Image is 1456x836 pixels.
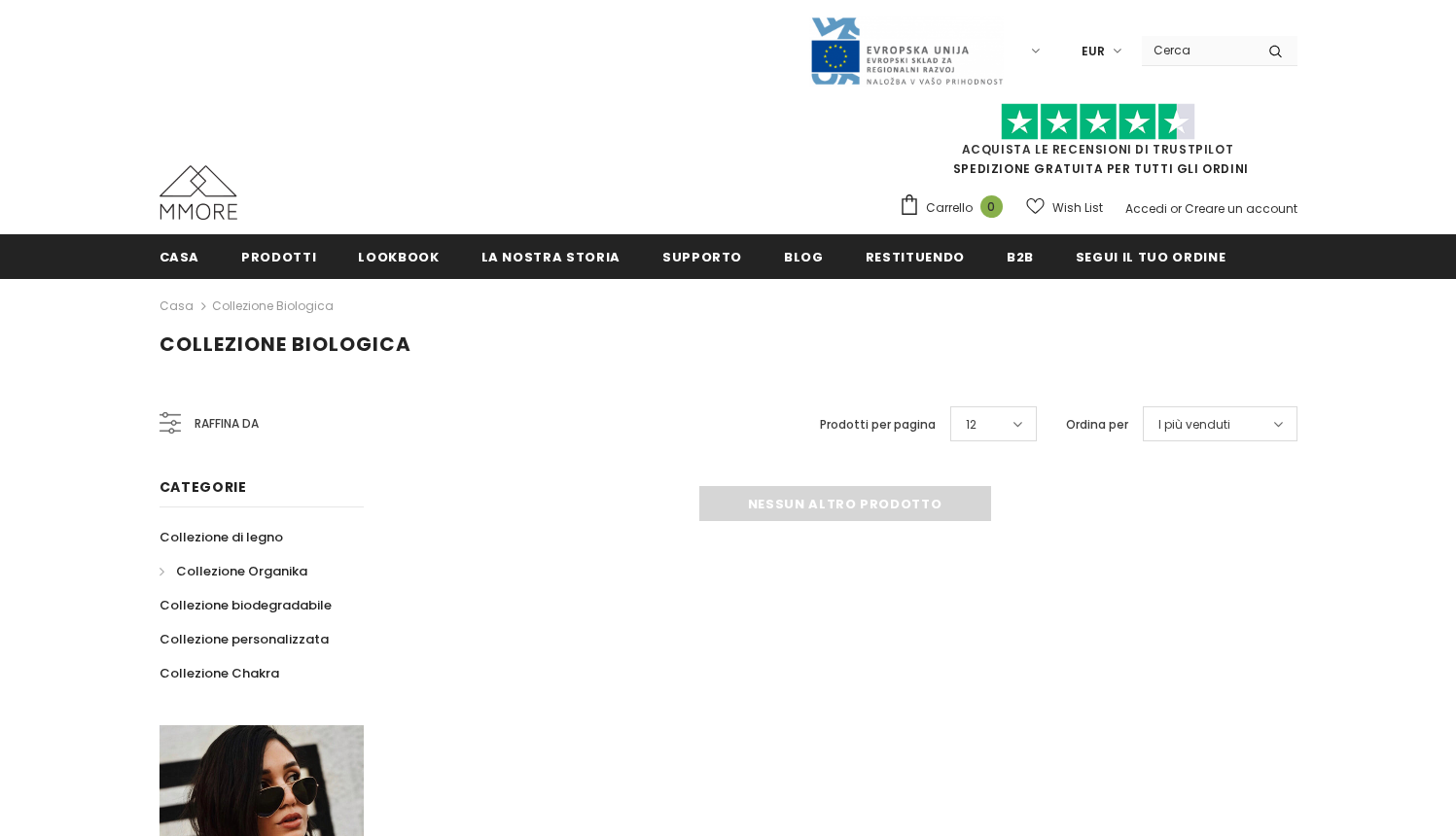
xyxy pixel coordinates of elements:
[784,234,824,278] a: Blog
[809,16,1004,87] img: Javni Razpis
[1082,42,1105,61] span: EUR
[899,112,1297,177] span: SPEDIZIONE GRATUITA PER TUTTI GLI ORDINI
[160,165,237,220] img: Casi MMORE
[481,248,621,266] span: La nostra storia
[1007,248,1034,266] span: B2B
[160,596,332,614] span: Collezione biodegradabile
[358,248,439,266] span: Lookbook
[481,234,621,278] a: La nostra storia
[1076,234,1225,278] a: Segui il tuo ordine
[662,248,742,266] span: supporto
[1026,191,1103,225] a: Wish List
[1125,200,1167,217] a: Accedi
[820,415,936,435] label: Prodotti per pagina
[160,656,279,690] a: Collezione Chakra
[160,331,411,358] span: Collezione biologica
[160,234,200,278] a: Casa
[809,42,1004,58] a: Javni Razpis
[866,248,965,266] span: Restituendo
[784,248,824,266] span: Blog
[866,234,965,278] a: Restituendo
[160,520,283,554] a: Collezione di legno
[358,234,439,278] a: Lookbook
[1066,415,1128,435] label: Ordina per
[160,588,332,622] a: Collezione biodegradabile
[966,415,977,435] span: 12
[926,198,973,218] span: Carrello
[1170,200,1182,217] span: or
[160,295,194,318] a: Casa
[160,528,283,546] span: Collezione di legno
[662,234,742,278] a: supporto
[1007,234,1034,278] a: B2B
[160,477,247,497] span: Categorie
[980,195,1003,218] span: 0
[1052,198,1103,218] span: Wish List
[1076,248,1225,266] span: Segui il tuo ordine
[160,554,307,588] a: Collezione Organika
[241,248,316,266] span: Prodotti
[160,622,329,656] a: Collezione personalizzata
[160,630,329,648] span: Collezione personalizzata
[899,193,1012,223] a: Carrello 0
[1001,103,1195,141] img: Fidati di Pilot Stars
[176,562,307,580] span: Collezione Organika
[160,664,279,682] span: Collezione Chakra
[212,297,334,314] a: Collezione biologica
[195,413,259,435] span: Raffina da
[1142,36,1254,64] input: Search Site
[241,234,316,278] a: Prodotti
[962,141,1234,157] a: Acquista le recensioni di TrustPilot
[1158,415,1230,435] span: I più venduti
[1185,200,1297,217] a: Creare un account
[160,248,200,266] span: Casa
